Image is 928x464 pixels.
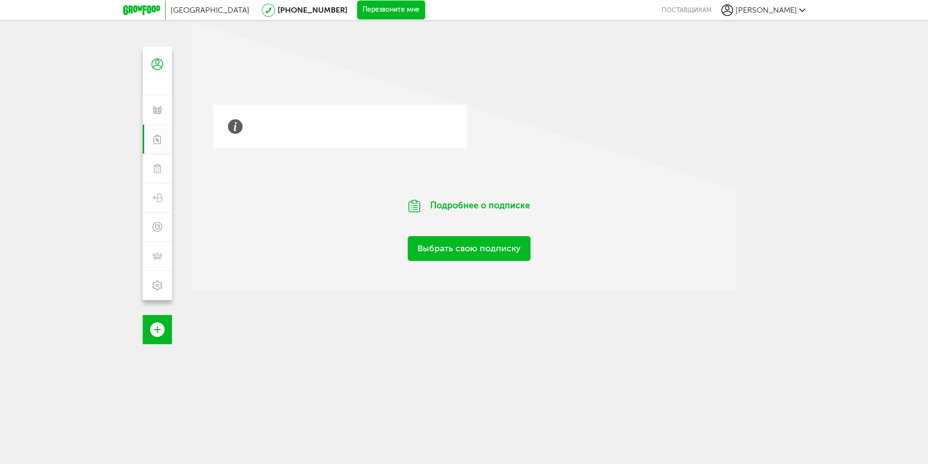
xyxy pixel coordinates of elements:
[357,0,425,20] button: Перезвоните мне
[381,187,557,224] div: Подробнее о подписке
[408,236,530,261] a: Выбрать свою подписку
[228,119,243,134] img: info-grey.b4c3b60.svg
[736,5,797,15] span: [PERSON_NAME]
[170,5,249,15] span: [GEOGRAPHIC_DATA]
[278,5,347,15] a: [PHONE_NUMBER]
